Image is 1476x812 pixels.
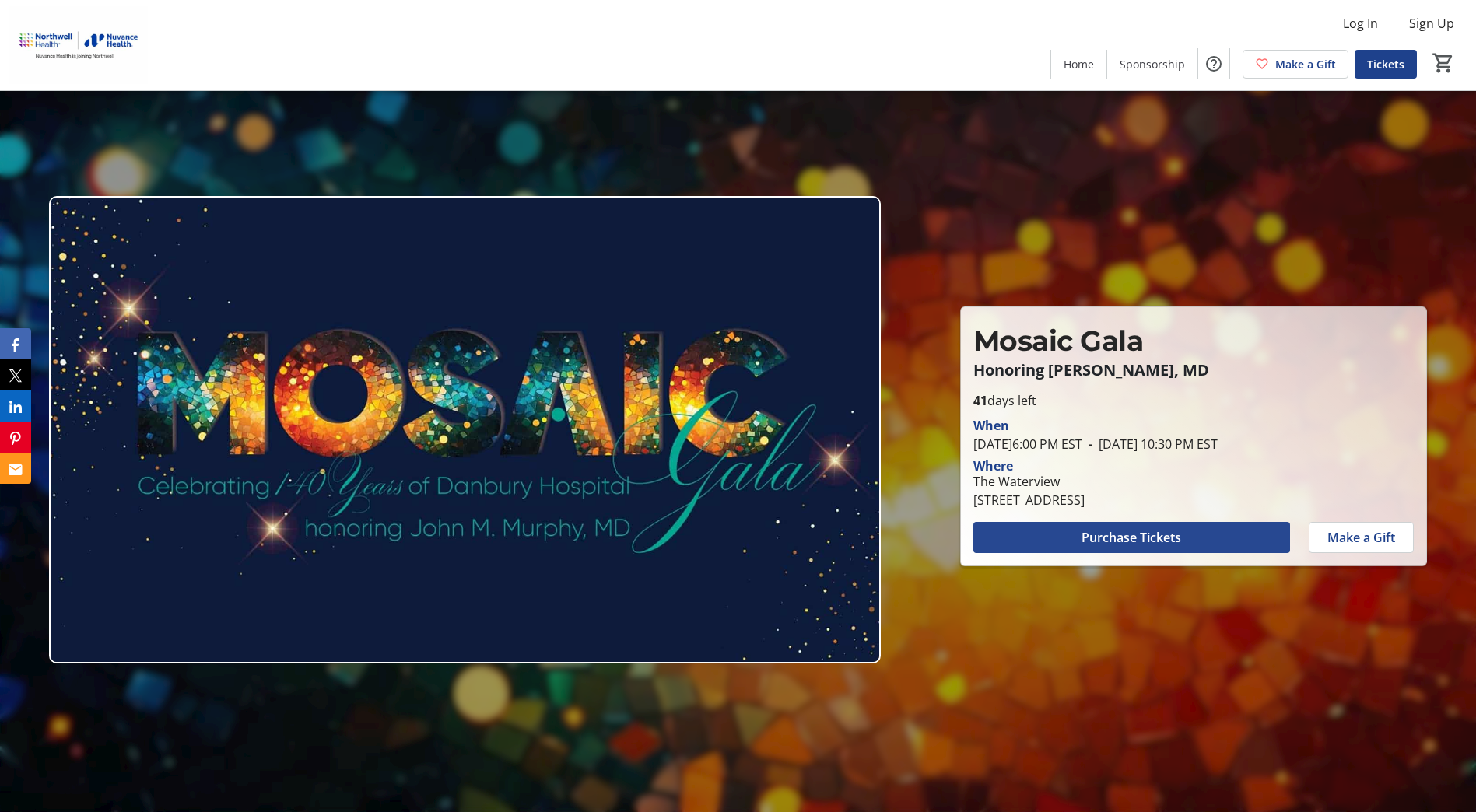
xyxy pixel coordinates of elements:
[9,6,148,84] img: Nuvance Health's Logo
[1343,14,1378,33] span: Log In
[973,324,1144,358] span: Mosaic Gala
[1243,50,1348,79] a: Make a Gift
[49,196,881,663] img: Campaign CTA Media Photo
[1409,14,1454,33] span: Sign Up
[973,472,1085,491] div: The Waterview
[973,436,1082,453] span: [DATE] 6:00 PM EST
[1309,522,1414,553] button: Make a Gift
[1082,436,1218,453] span: [DATE] 10:30 PM EST
[1107,50,1197,79] a: Sponsorship
[973,391,1414,410] p: days left
[1275,56,1336,72] span: Make a Gift
[1082,528,1181,547] span: Purchase Tickets
[1327,528,1395,547] span: Make a Gift
[1051,50,1106,79] a: Home
[1198,48,1229,79] button: Help
[1355,50,1417,79] a: Tickets
[1429,49,1457,77] button: Cart
[973,522,1290,553] button: Purchase Tickets
[973,416,1009,435] div: When
[973,491,1085,509] div: [STREET_ADDRESS]
[1331,11,1390,36] button: Log In
[1064,56,1094,72] span: Home
[973,362,1414,379] p: Honoring [PERSON_NAME], MD
[1120,56,1185,72] span: Sponsorship
[973,392,987,409] span: 41
[1367,56,1404,72] span: Tickets
[1397,11,1467,36] button: Sign Up
[1082,436,1099,453] span: -
[973,460,1013,472] div: Where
